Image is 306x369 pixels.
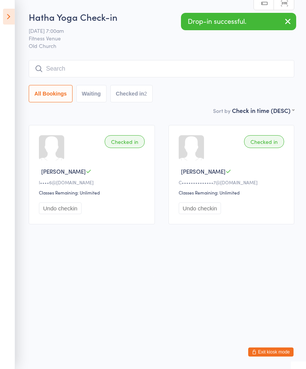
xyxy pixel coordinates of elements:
button: All Bookings [29,85,73,102]
span: [PERSON_NAME] [181,167,226,175]
div: 2 [144,91,147,97]
button: Undo checkin [39,202,82,214]
div: Classes Remaining: Unlimited [179,189,287,196]
input: Search [29,60,294,77]
div: Check in time (DESC) [232,106,294,114]
button: Undo checkin [179,202,221,214]
span: [DATE] 7:00am [29,27,283,34]
button: Waiting [76,85,107,102]
span: [PERSON_NAME] [41,167,86,175]
label: Sort by [213,107,230,114]
div: Drop-in successful. [181,13,296,30]
div: l••••6@[DOMAIN_NAME] [39,179,147,185]
div: Checked in [105,135,145,148]
div: Checked in [244,135,284,148]
span: Fitness Venue [29,34,283,42]
div: Classes Remaining: Unlimited [39,189,147,196]
div: C••••••••••••••7@[DOMAIN_NAME] [179,179,287,185]
button: Checked in2 [110,85,153,102]
button: Exit kiosk mode [248,347,294,357]
span: Old Church [29,42,294,49]
h2: Hatha Yoga Check-in [29,11,294,23]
